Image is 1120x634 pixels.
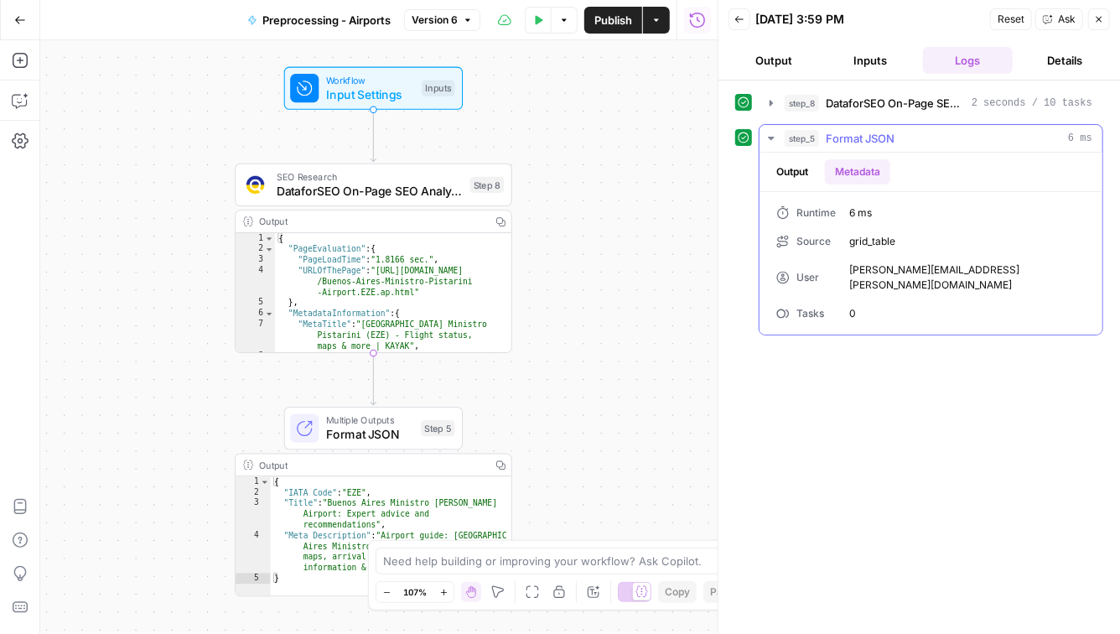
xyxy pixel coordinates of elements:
[236,476,271,487] div: 1
[849,205,1086,221] span: 6 ms
[421,420,455,436] div: Step 5
[703,581,744,603] button: Paste
[760,125,1102,152] button: 6 ms
[236,244,275,255] div: 2
[776,234,836,249] div: Source
[236,309,275,320] div: 6
[760,153,1102,335] div: 6 ms
[776,205,836,221] div: Runtime
[326,413,414,428] span: Multiple Outputs
[776,306,836,321] div: Tasks
[236,255,275,266] div: 3
[826,130,894,147] span: Format JSON
[236,320,275,351] div: 7
[236,351,275,405] div: 8
[1068,131,1092,146] span: 6 ms
[277,182,463,200] span: DataforSEO On-Page SEO Analysis
[470,177,505,193] div: Step 8
[236,233,275,244] div: 1
[371,110,376,162] g: Edge from start to step_8
[259,458,485,472] div: Output
[264,309,274,320] span: Toggle code folding, rows 6 through 12
[1058,12,1076,27] span: Ask
[990,8,1032,30] button: Reset
[849,306,1086,321] span: 0
[594,12,632,29] span: Publish
[776,262,836,293] div: User
[236,298,275,309] div: 5
[326,73,415,87] span: Workflow
[849,262,1086,293] span: [PERSON_NAME][EMAIL_ADDRESS][PERSON_NAME][DOMAIN_NAME]
[235,67,512,110] div: WorkflowInput SettingsInputs
[1035,8,1083,30] button: Ask
[584,7,642,34] button: Publish
[785,95,819,112] span: step_8
[923,47,1014,74] button: Logs
[849,234,1086,249] span: grid_table
[658,581,697,603] button: Copy
[262,12,391,29] span: Preprocessing - Airports
[264,244,274,255] span: Toggle code folding, rows 2 through 5
[246,176,264,194] img: y3iv96nwgxbwrvt76z37ug4ox9nv
[665,585,690,600] span: Copy
[826,47,916,74] button: Inputs
[972,96,1092,111] span: 2 seconds / 10 tasks
[998,12,1024,27] span: Reset
[326,86,415,103] span: Input Settings
[236,574,271,585] div: 5
[237,7,401,34] button: Preprocessing - Airports
[277,169,463,184] span: SEO Research
[236,498,271,530] div: 3
[1019,47,1110,74] button: Details
[326,426,414,444] span: Format JSON
[825,159,890,184] button: Metadata
[264,233,274,244] span: Toggle code folding, rows 1 through 92
[259,215,485,229] div: Output
[403,585,427,599] span: 107%
[260,476,270,487] span: Toggle code folding, rows 1 through 5
[729,47,819,74] button: Output
[412,13,458,28] span: Version 6
[235,407,512,596] div: Multiple OutputsFormat JSONStep 5Output{ "IATA Code":"EZE", "Title":"Buenos Aires Ministro [PERSO...
[236,266,275,298] div: 4
[404,9,480,31] button: Version 6
[760,90,1102,117] button: 2 seconds / 10 tasks
[766,159,818,184] button: Output
[236,530,271,573] div: 4
[236,487,271,498] div: 2
[422,81,454,96] div: Inputs
[826,95,965,112] span: DataforSEO On-Page SEO Analysis
[371,353,376,405] g: Edge from step_8 to step_5
[785,130,819,147] span: step_5
[235,164,512,353] div: SEO ResearchDataforSEO On-Page SEO AnalysisStep 8Output{ "PageEvaluation":{ "PageLoadTime":"1.816...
